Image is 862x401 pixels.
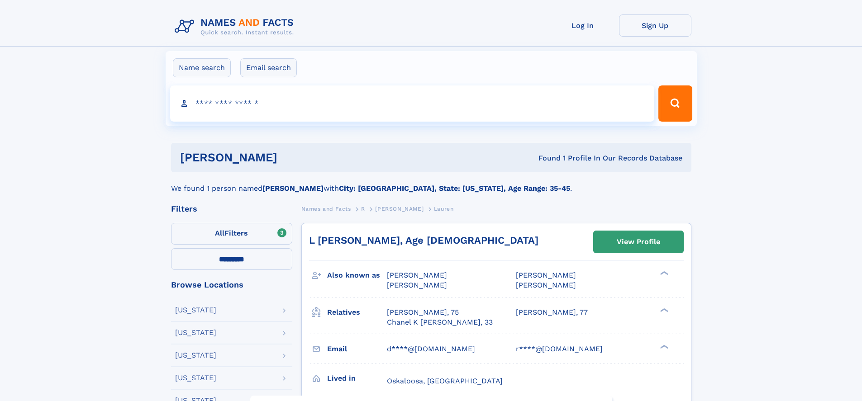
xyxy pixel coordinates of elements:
[434,206,454,212] span: Lauren
[175,307,216,314] div: [US_STATE]
[408,153,682,163] div: Found 1 Profile In Our Records Database
[175,374,216,382] div: [US_STATE]
[327,341,387,357] h3: Email
[658,85,692,122] button: Search Button
[619,14,691,37] a: Sign Up
[309,235,538,246] a: L [PERSON_NAME], Age [DEMOGRAPHIC_DATA]
[327,268,387,283] h3: Also known as
[215,229,224,237] span: All
[387,281,447,289] span: [PERSON_NAME]
[547,14,619,37] a: Log In
[327,305,387,320] h3: Relatives
[387,377,503,385] span: Oskaloosa, [GEOGRAPHIC_DATA]
[361,206,365,212] span: R
[387,307,459,317] a: [PERSON_NAME], 75
[180,152,408,163] h1: [PERSON_NAME]
[262,184,324,193] b: [PERSON_NAME]
[361,203,365,214] a: R
[658,270,669,276] div: ❯
[375,203,424,214] a: [PERSON_NAME]
[339,184,570,193] b: City: [GEOGRAPHIC_DATA], State: [US_STATE], Age Range: 35-45
[516,307,588,317] a: [PERSON_NAME], 77
[173,58,231,77] label: Name search
[171,223,292,245] label: Filters
[516,281,576,289] span: [PERSON_NAME]
[240,58,297,77] label: Email search
[327,371,387,386] h3: Lived in
[171,14,301,39] img: Logo Names and Facts
[387,317,493,327] a: Chanel K [PERSON_NAME], 33
[170,85,655,122] input: search input
[658,307,669,313] div: ❯
[658,344,669,349] div: ❯
[301,203,351,214] a: Names and Facts
[171,205,292,213] div: Filters
[175,352,216,359] div: [US_STATE]
[387,271,447,279] span: [PERSON_NAME]
[175,329,216,336] div: [US_STATE]
[171,281,292,289] div: Browse Locations
[171,172,691,194] div: We found 1 person named with .
[375,206,424,212] span: [PERSON_NAME]
[594,231,683,253] a: View Profile
[617,231,660,252] div: View Profile
[516,271,576,279] span: [PERSON_NAME]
